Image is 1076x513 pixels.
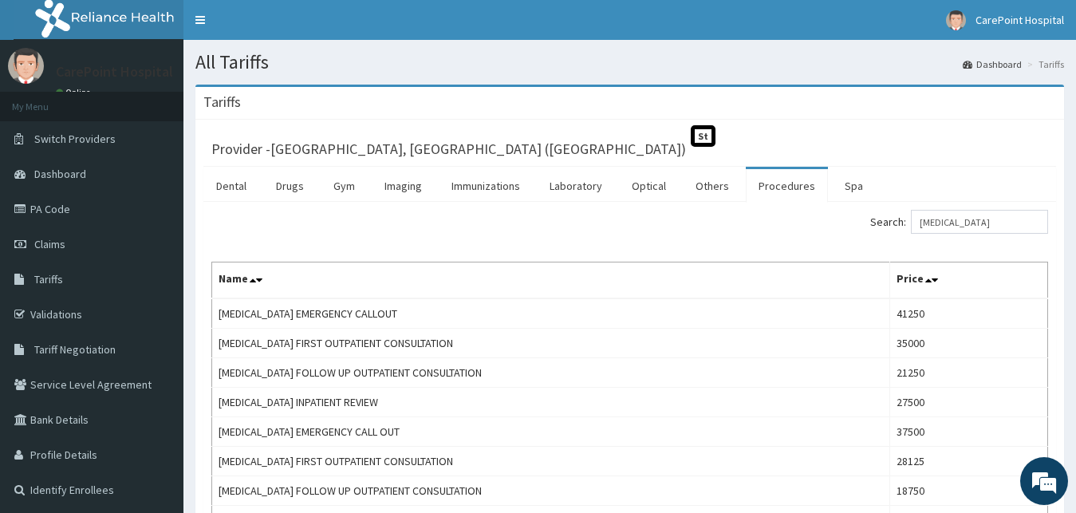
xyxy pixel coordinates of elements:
[8,48,44,84] img: User Image
[34,132,116,146] span: Switch Providers
[889,298,1047,329] td: 41250
[212,417,890,447] td: [MEDICAL_DATA] EMERGENCY CALL OUT
[537,169,615,203] a: Laboratory
[34,167,86,181] span: Dashboard
[889,358,1047,388] td: 21250
[746,169,828,203] a: Procedures
[889,329,1047,358] td: 35000
[203,95,241,109] h3: Tariffs
[56,87,94,98] a: Online
[889,417,1047,447] td: 37500
[203,169,259,203] a: Dental
[195,52,1064,73] h1: All Tariffs
[321,169,368,203] a: Gym
[34,342,116,357] span: Tariff Negotiation
[691,125,715,147] span: St
[212,298,890,329] td: [MEDICAL_DATA] EMERGENCY CALLOUT
[1023,57,1064,71] li: Tariffs
[34,237,65,251] span: Claims
[212,476,890,506] td: [MEDICAL_DATA] FOLLOW UP OUTPATIENT CONSULTATION
[832,169,876,203] a: Spa
[975,13,1064,27] span: CarePoint Hospital
[56,65,173,79] p: CarePoint Hospital
[212,358,890,388] td: [MEDICAL_DATA] FOLLOW UP OUTPATIENT CONSULTATION
[963,57,1022,71] a: Dashboard
[889,476,1047,506] td: 18750
[34,272,63,286] span: Tariffs
[212,447,890,476] td: [MEDICAL_DATA] FIRST OUTPATIENT CONSULTATION
[870,210,1048,234] label: Search:
[212,262,890,299] th: Name
[619,169,679,203] a: Optical
[683,169,742,203] a: Others
[889,388,1047,417] td: 27500
[946,10,966,30] img: User Image
[889,447,1047,476] td: 28125
[263,169,317,203] a: Drugs
[211,142,686,156] h3: Provider - [GEOGRAPHIC_DATA], [GEOGRAPHIC_DATA] ([GEOGRAPHIC_DATA])
[212,388,890,417] td: [MEDICAL_DATA] INPATIENT REVIEW
[889,262,1047,299] th: Price
[372,169,435,203] a: Imaging
[212,329,890,358] td: [MEDICAL_DATA] FIRST OUTPATIENT CONSULTATION
[439,169,533,203] a: Immunizations
[911,210,1048,234] input: Search:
